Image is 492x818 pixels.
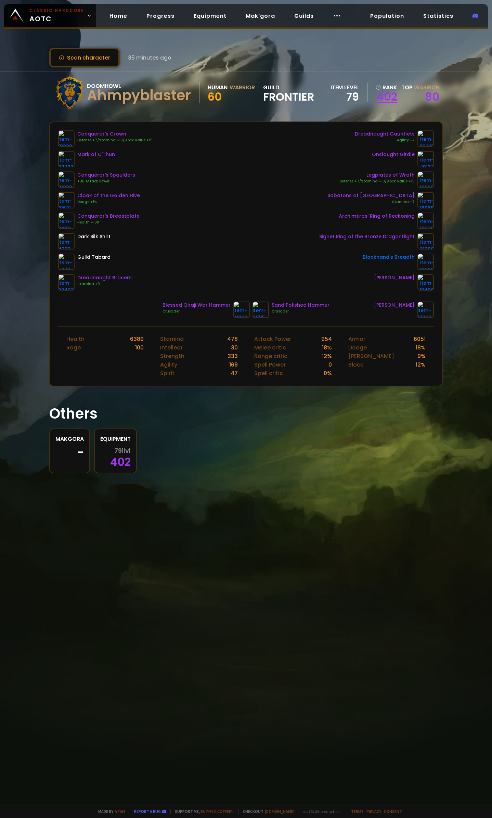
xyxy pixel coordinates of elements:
div: Dreadnaught Bracers [77,274,132,281]
div: Equipment [100,435,131,443]
img: item-22423 [58,274,75,291]
div: rank [376,83,397,92]
a: Terms [351,809,364,814]
div: 79 [331,92,359,102]
a: [DOMAIN_NAME] [265,809,295,814]
img: item-16962 [417,171,434,188]
div: Sand Polished Hammer [272,302,329,309]
img: item-21330 [58,171,75,188]
a: Home [104,9,133,23]
div: 0 % [324,369,332,378]
div: 169 [229,360,238,369]
a: Privacy [366,809,381,814]
div: 6389 [130,335,144,343]
span: Support me, [170,809,234,814]
span: Warrior [414,84,439,91]
a: Classic HardcoreAOTC [4,4,96,27]
div: Crusader [272,309,329,314]
div: Attack Power [254,335,291,343]
div: Defense +7/Stamina +10/Block Value +15 [339,179,415,184]
div: 18 % [322,343,332,352]
a: Mak'gora [240,9,281,23]
div: Cloak of the Golden Hive [77,192,140,199]
img: item-21331 [58,213,75,229]
div: Agility +7 [355,138,415,143]
span: Frontier [263,92,314,102]
img: item-21329 [58,130,75,147]
div: Conqueror's Breastplate [77,213,140,220]
a: Makgora- [49,429,90,473]
a: Progress [141,9,180,23]
div: Onslaught Girdle [372,151,415,158]
div: 0 [328,360,332,369]
img: item-13965 [417,254,434,270]
div: Dodge +1% [77,199,140,205]
div: Spell Power [254,360,286,369]
div: 333 [228,352,238,360]
div: 478 [227,335,238,343]
span: AOTC [29,8,84,24]
div: [PERSON_NAME] [348,352,394,360]
a: Equipment79ilvl402 [94,429,137,473]
div: Health +100 [77,220,140,225]
div: Agility [160,360,177,369]
span: Made by [94,809,125,814]
div: 9 % [417,352,426,360]
div: Blessed Qiraji War Hammer [163,302,231,309]
div: Rage [66,343,81,352]
a: Population [365,9,410,23]
div: Dodge [348,343,367,352]
small: Classic Hardcore [29,8,84,14]
img: item-22421 [417,130,434,147]
img: item-21715 [253,302,269,318]
span: 35 minutes ago [128,53,171,62]
span: 79 ilvl [114,447,131,454]
div: - [55,447,84,458]
a: Equipment [188,9,232,23]
div: 402 [100,447,131,467]
img: item-19406 [417,274,434,291]
div: Health [66,335,85,343]
div: Armor [348,335,365,343]
div: Legplates of Wrath [339,171,415,179]
div: item level [331,83,359,92]
img: item-19137 [417,151,434,167]
img: item-22732 [58,151,75,167]
img: item-19376 [417,213,434,229]
div: Human [208,83,228,92]
div: Top [401,83,439,92]
div: +30 Attack Power [77,179,135,184]
span: 60 [208,89,222,104]
a: a fan [115,809,125,814]
div: Archimtiros' Ring of Reckoning [339,213,415,220]
a: Buy me a coffee [200,809,234,814]
img: item-21268 [233,302,250,318]
div: Signet Ring of the Bronze Dragonflight [319,233,415,240]
div: Strength [160,352,184,360]
div: Spell critic [254,369,283,378]
div: Melee critic [254,343,286,352]
img: item-16965 [417,192,434,208]
div: Sabatons of [GEOGRAPHIC_DATA] [327,192,415,199]
img: item-17069 [417,302,434,318]
div: Stamina [160,335,184,343]
div: 100 [135,343,144,352]
a: Guilds [289,9,319,23]
div: [PERSON_NAME] [374,302,415,309]
a: 80 [425,89,439,104]
button: Scan character [49,48,120,67]
img: item-21621 [58,192,75,208]
div: Blackhand's Breadth [363,254,415,261]
div: Intellect [160,343,183,352]
h1: Others [49,403,443,424]
a: Statistics [418,9,459,23]
div: 18 % [416,343,426,352]
div: Ahmpyblaster [87,90,191,101]
div: [PERSON_NAME] [374,274,415,281]
div: Stamina +7 [327,199,415,205]
div: 30 [231,343,238,352]
a: 402 [376,92,397,102]
div: Spirit [160,369,174,378]
div: 954 [321,335,332,343]
div: 12 % [322,352,332,360]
